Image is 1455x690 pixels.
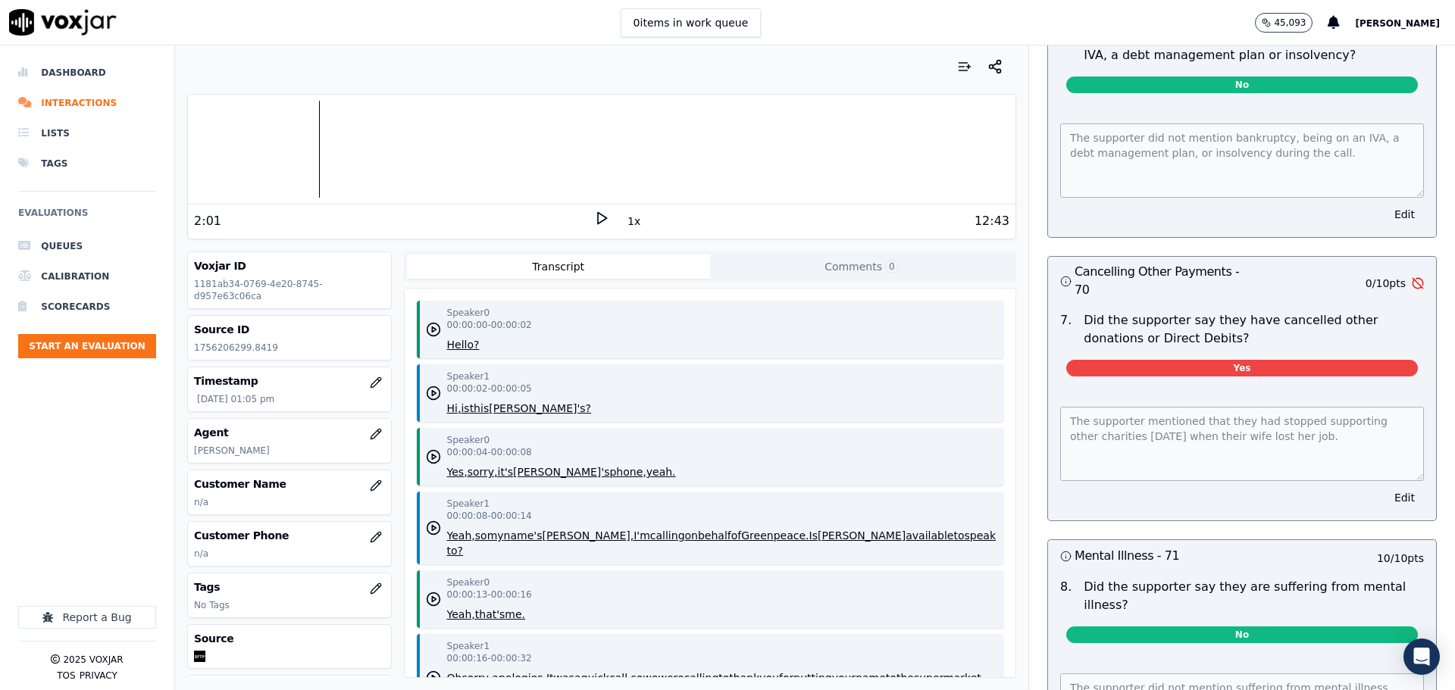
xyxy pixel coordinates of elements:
[18,58,156,88] a: Dashboard
[194,342,384,354] p: 1756206299.8419
[779,670,793,685] button: for
[447,589,532,601] p: 00:00:13 - 00:00:16
[542,528,634,543] button: [PERSON_NAME],
[447,640,490,652] p: Speaker 1
[832,670,856,685] button: your
[685,528,698,543] button: on
[886,670,896,685] button: to
[621,8,762,37] button: 0items in work queue
[896,670,914,685] button: the
[741,528,809,543] button: Greenpeace.
[729,670,759,685] button: thank
[698,528,731,543] button: behalf
[18,118,156,148] a: Lists
[710,254,1013,279] button: Comments
[1377,551,1424,566] p: 10 / 10 pts
[194,579,384,595] h3: Tags
[1084,578,1424,614] p: Did the supporter say they are suffering from mental illness?
[906,528,953,543] button: available
[447,446,532,458] p: 00:00:04 - 00:00:08
[504,528,543,543] button: name's
[489,401,591,416] button: [PERSON_NAME]'s?
[646,464,676,479] button: yeah.
[197,393,384,405] p: [DATE] 01:05 pm
[447,498,490,510] p: Speaker 1
[447,543,464,558] button: to?
[809,528,818,543] button: Is
[447,528,475,543] button: Yeah,
[194,476,384,492] h3: Customer Name
[609,670,631,685] button: call,
[63,654,123,666] p: 2025 Voxjar
[9,9,117,36] img: voxjar logo
[18,261,156,292] li: Calibration
[965,528,996,543] button: speak
[574,670,581,685] button: a
[194,212,221,230] div: 2:01
[759,670,779,685] button: you
[447,607,475,622] button: Yeah,
[194,278,384,302] p: 1181ab34-0769-4e20-8745-d957e63c06ca
[1084,311,1424,348] p: Did the supporter say they have cancelled other donations or Direct Debits?
[1066,626,1418,643] span: No
[554,670,574,685] button: was
[885,260,899,273] span: 0
[18,231,156,261] a: Queues
[447,319,532,331] p: 00:00:00 - 00:00:02
[643,670,658,685] button: we
[631,670,643,685] button: so
[1255,13,1313,33] button: 45,093
[447,670,462,685] button: Oh
[470,401,490,416] button: this
[194,258,384,273] h3: Voxjar ID
[447,307,490,319] p: Speaker 0
[1054,578,1078,614] p: 8 .
[194,631,384,646] h3: Source
[447,464,468,479] button: Yes,
[18,334,156,358] button: Start an Evaluation
[1274,17,1306,29] p: 45,093
[953,528,964,543] button: to
[447,382,532,395] p: 00:00:02 - 00:00:05
[1355,18,1440,29] span: [PERSON_NAME]
[447,652,532,664] p: 00:00:16 - 00:00:32
[194,548,384,560] p: n/a
[57,670,75,682] button: TOS
[513,464,609,479] button: [PERSON_NAME]'s
[650,528,685,543] button: calling
[793,670,831,685] button: putting
[461,401,469,416] button: is
[18,148,156,179] a: Tags
[1385,487,1424,508] button: Edit
[684,670,719,685] button: calling
[447,434,490,446] p: Speaker 0
[1385,204,1424,225] button: Edit
[447,510,532,522] p: 00:00:08 - 00:00:14
[581,670,609,685] button: quick
[447,401,462,416] button: Hi,
[194,425,384,440] h3: Agent
[1060,546,1242,566] h3: Mental Illness - 71
[1066,360,1418,376] span: Yes
[546,670,554,685] button: It
[1355,14,1455,32] button: [PERSON_NAME]
[624,211,643,232] button: 1x
[1255,13,1328,33] button: 45,093
[407,254,710,279] button: Transcript
[447,370,490,382] p: Speaker 1
[194,373,384,389] h3: Timestamp
[658,670,684,685] button: were
[468,464,498,479] button: sorry,
[18,204,156,231] h6: Evaluations
[475,607,505,622] button: that's
[1084,28,1424,64] p: Did the supporter mention bankruptcy, being on an IVA, a debt management plan or insolvency?
[1066,76,1418,93] span: No
[487,528,504,543] button: my
[505,607,525,622] button: me.
[194,599,384,611] p: No Tags
[194,528,384,543] h3: Customer Phone
[447,576,490,589] p: Speaker 0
